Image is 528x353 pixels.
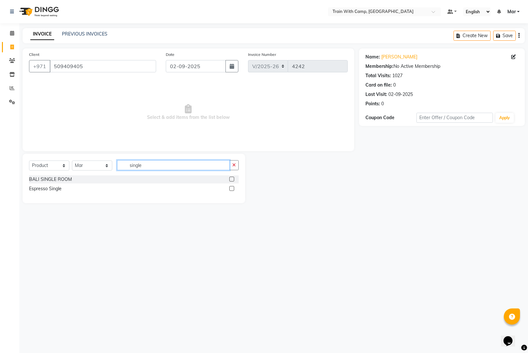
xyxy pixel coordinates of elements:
div: Last Visit: [365,91,387,98]
div: Card on file: [365,82,392,88]
span: Select & add items from the list below [29,80,348,145]
div: Name: [365,54,380,60]
div: Total Visits: [365,72,391,79]
div: BALI SINGLE ROOM [29,176,72,183]
div: Membership: [365,63,394,70]
input: Enter Offer / Coupon Code [416,113,493,123]
div: Coupon Code [365,114,416,121]
button: Create New [453,31,491,41]
label: Invoice Number [248,52,276,57]
div: Points: [365,100,380,107]
div: 0 [393,82,396,88]
input: Search by Name/Mobile/Email/Code [50,60,156,72]
button: +971 [29,60,50,72]
button: Apply [495,113,514,123]
iframe: chat widget [501,327,522,347]
input: Search or Scan [117,160,230,170]
img: logo [16,3,61,21]
a: [PERSON_NAME] [381,54,417,60]
div: 1027 [392,72,403,79]
span: Mar [507,8,516,15]
a: INVOICE [30,28,54,40]
div: No Active Membership [365,63,518,70]
button: Save [493,31,516,41]
div: 02-09-2025 [388,91,413,98]
div: 0 [381,100,384,107]
label: Client [29,52,39,57]
a: PREVIOUS INVOICES [62,31,107,37]
label: Date [166,52,174,57]
div: Espresso Single [29,185,62,192]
